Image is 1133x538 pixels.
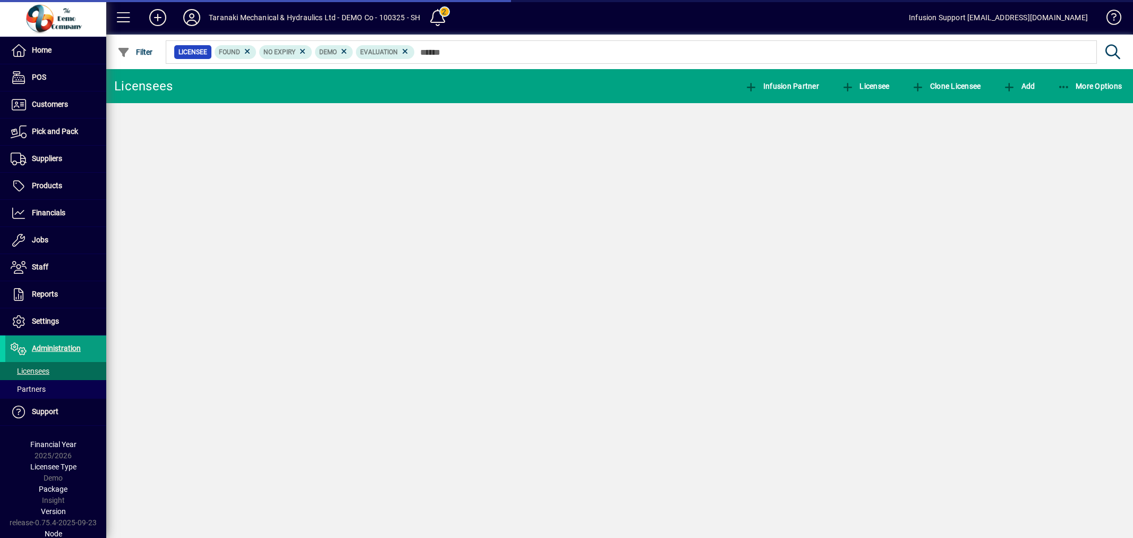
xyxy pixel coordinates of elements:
[1098,2,1120,37] a: Knowledge Base
[5,119,106,145] a: Pick and Pack
[5,399,106,425] a: Support
[11,385,46,393] span: Partners
[1000,77,1037,96] button: Add
[215,45,257,59] mat-chip: Found Status: Found
[745,82,819,90] span: Infusion Partner
[315,45,353,59] mat-chip: License Type: Demo
[32,127,78,136] span: Pick and Pack
[32,208,65,217] span: Financials
[5,200,106,226] a: Financials
[5,380,106,398] a: Partners
[5,146,106,172] a: Suppliers
[32,73,46,81] span: POS
[360,48,398,56] span: Evaluation
[30,463,76,471] span: Licensee Type
[32,263,48,271] span: Staff
[30,440,76,449] span: Financial Year
[5,254,106,281] a: Staff
[839,77,892,96] button: Licensee
[32,100,68,108] span: Customers
[263,48,295,56] span: No Expiry
[32,236,48,244] span: Jobs
[45,529,62,538] span: Node
[117,48,153,56] span: Filter
[5,37,106,64] a: Home
[911,82,981,90] span: Clone Licensee
[356,45,414,59] mat-chip: License Type: Evaluation
[32,344,81,352] span: Administration
[319,48,337,56] span: Demo
[5,281,106,308] a: Reports
[1003,82,1035,90] span: Add
[5,91,106,118] a: Customers
[141,8,175,27] button: Add
[1055,77,1125,96] button: More Options
[32,154,62,163] span: Suppliers
[11,367,49,375] span: Licensees
[32,290,58,298] span: Reports
[32,407,58,416] span: Support
[209,9,421,26] div: Taranaki Mechanical & Hydraulics Ltd - DEMO Co - 100325 - SH
[114,78,173,95] div: Licensees
[32,317,59,325] span: Settings
[5,362,106,380] a: Licensees
[909,9,1088,26] div: Infusion Support [EMAIL_ADDRESS][DOMAIN_NAME]
[5,173,106,199] a: Products
[742,77,822,96] button: Infusion Partner
[175,8,209,27] button: Profile
[178,47,207,57] span: Licensee
[5,64,106,91] a: POS
[39,485,67,493] span: Package
[32,46,52,54] span: Home
[32,181,62,190] span: Products
[115,43,156,62] button: Filter
[259,45,312,59] mat-chip: Expiry status: No Expiry
[1058,82,1122,90] span: More Options
[841,82,890,90] span: Licensee
[5,227,106,254] a: Jobs
[219,48,240,56] span: Found
[41,507,66,516] span: Version
[909,77,983,96] button: Clone Licensee
[5,308,106,335] a: Settings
